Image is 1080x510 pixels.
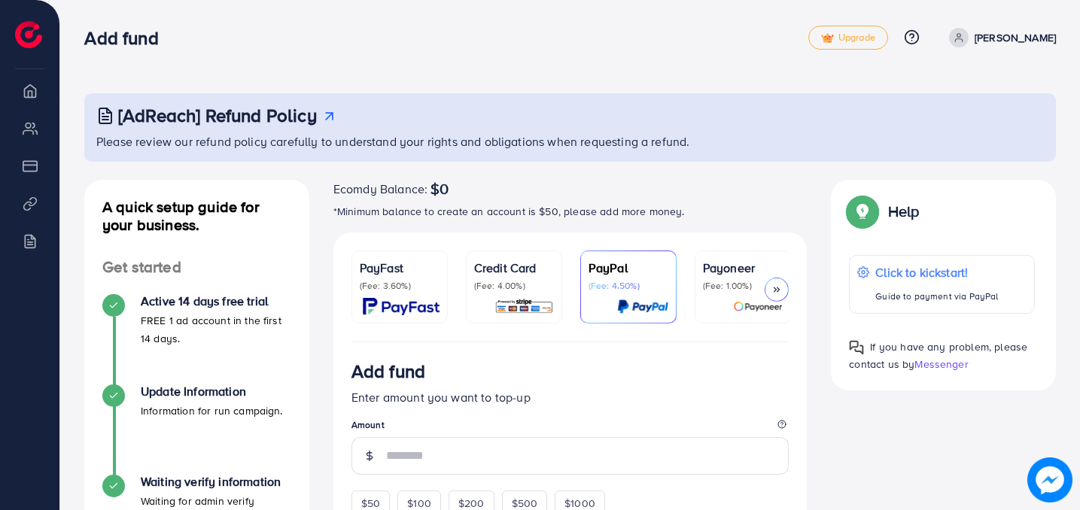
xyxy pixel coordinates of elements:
[849,339,1027,372] span: If you have any problem, please contact us by
[589,280,668,292] p: (Fee: 4.50%)
[589,259,668,277] p: PayPal
[84,258,309,277] h4: Get started
[360,280,440,292] p: (Fee: 3.60%)
[84,384,309,475] li: Update Information
[474,280,554,292] p: (Fee: 4.00%)
[808,26,888,50] a: tickUpgrade
[141,294,291,308] h4: Active 14 days free trial
[333,180,427,198] span: Ecomdy Balance:
[975,29,1056,47] p: [PERSON_NAME]
[1027,457,1072,502] img: image
[849,198,876,225] img: Popup guide
[84,294,309,384] li: Active 14 days free trial
[141,475,291,489] h4: Waiting verify information
[821,33,834,44] img: tick
[141,402,283,420] p: Information for run campaign.
[474,259,554,277] p: Credit Card
[875,287,998,305] p: Guide to payment via PayPal
[875,263,998,281] p: Click to kickstart!
[849,340,864,355] img: Popup guide
[351,388,789,406] p: Enter amount you want to top-up
[703,259,783,277] p: Payoneer
[141,384,283,399] h4: Update Information
[351,360,425,382] h3: Add fund
[15,21,42,48] img: logo
[360,259,440,277] p: PayFast
[888,202,920,220] p: Help
[821,32,875,44] span: Upgrade
[943,28,1056,47] a: [PERSON_NAME]
[84,27,170,49] h3: Add fund
[494,298,554,315] img: card
[333,202,808,220] p: *Minimum balance to create an account is $50, please add more money.
[351,418,789,437] legend: Amount
[733,298,783,315] img: card
[914,357,968,372] span: Messenger
[703,280,783,292] p: (Fee: 1.00%)
[430,180,449,198] span: $0
[617,298,668,315] img: card
[84,198,309,234] h4: A quick setup guide for your business.
[363,298,440,315] img: card
[141,311,291,348] p: FREE 1 ad account in the first 14 days.
[96,132,1047,150] p: Please review our refund policy carefully to understand your rights and obligations when requesti...
[118,105,317,126] h3: [AdReach] Refund Policy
